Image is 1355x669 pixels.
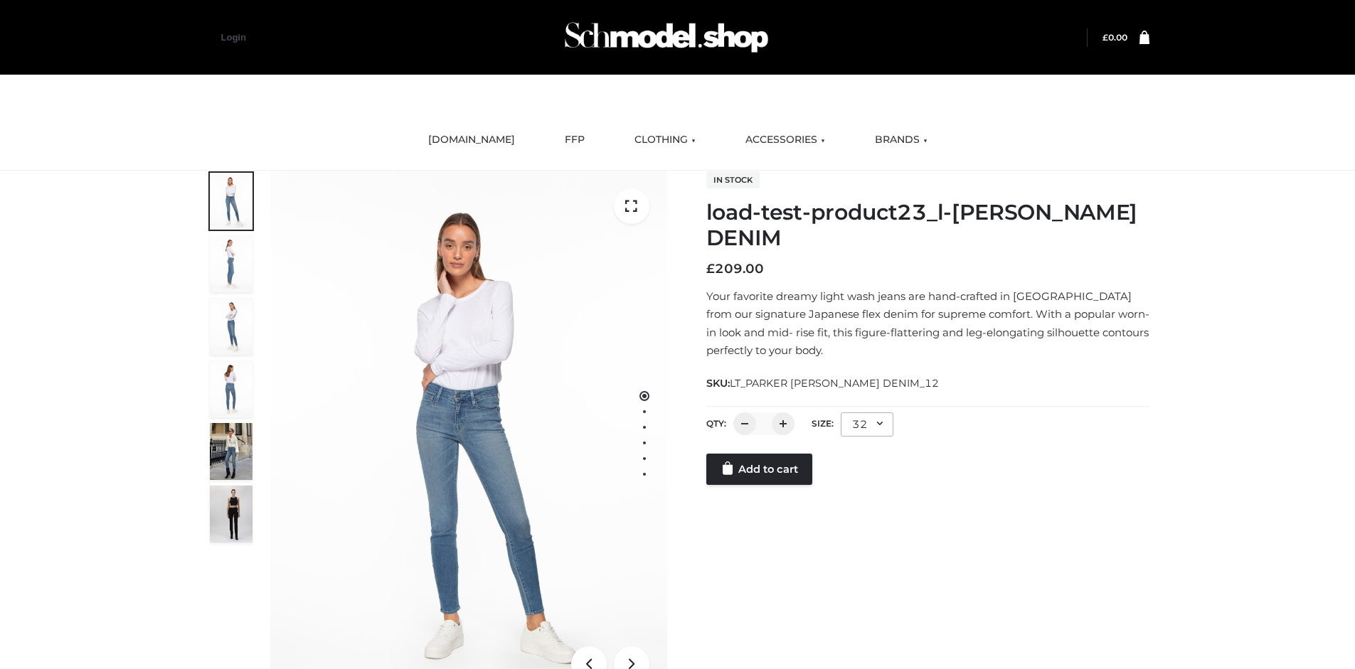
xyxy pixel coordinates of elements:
[706,200,1149,251] h1: load-test-product23_l-[PERSON_NAME] DENIM
[706,287,1149,360] p: Your favorite dreamy light wash jeans are hand-crafted in [GEOGRAPHIC_DATA] from our signature Ja...
[812,418,834,429] label: Size:
[624,124,706,156] a: CLOTHING
[560,9,773,65] img: Schmodel Admin 964
[706,261,715,277] span: £
[864,124,938,156] a: BRANDS
[210,173,253,230] img: 2001KLX-Ava-skinny-cove-1-scaled_9b141654-9513-48e5-b76c-3dc7db129200.jpg
[1102,32,1127,43] a: £0.00
[706,418,726,429] label: QTY:
[418,124,526,156] a: [DOMAIN_NAME]
[735,124,836,156] a: ACCESSORIES
[210,360,253,417] img: 2001KLX-Ava-skinny-cove-2-scaled_32c0e67e-5e94-449c-a916-4c02a8c03427.jpg
[210,235,253,292] img: 2001KLX-Ava-skinny-cove-4-scaled_4636a833-082b-4702-abec-fd5bf279c4fc.jpg
[706,375,940,392] span: SKU:
[841,412,893,437] div: 32
[706,261,764,277] bdi: 209.00
[1102,32,1108,43] span: £
[210,486,253,542] img: 49df5f96394c49d8b5cbdcda3511328a.HD-1080p-2.5Mbps-49301101_thumbnail.jpg
[1102,32,1127,43] bdi: 0.00
[210,298,253,355] img: 2001KLX-Ava-skinny-cove-3-scaled_eb6bf915-b6b9-448f-8c6c-8cabb27fd4b2.jpg
[210,423,253,480] img: Bowery-Skinny_Cove-1.jpg
[554,124,595,156] a: FFP
[221,32,246,43] a: Login
[730,377,939,390] span: LT_PARKER [PERSON_NAME] DENIM_12
[706,454,812,485] a: Add to cart
[706,171,760,188] span: In stock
